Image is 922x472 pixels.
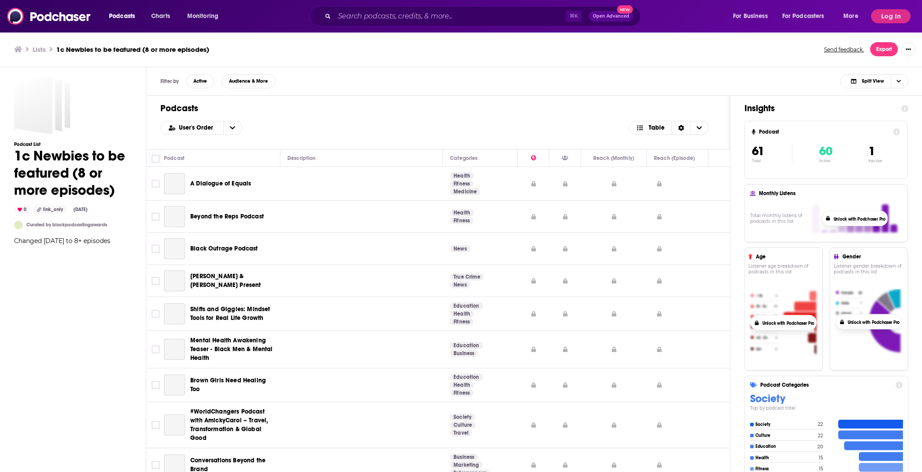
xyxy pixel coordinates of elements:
div: link_only [33,206,66,214]
a: Education [450,342,483,349]
div: Power Score [531,153,536,163]
a: Health [450,172,474,179]
p: Active [819,159,832,163]
span: Monitoring [187,10,218,22]
span: Toggle select row [152,345,160,353]
span: Shifts and Giggles: Mindset Tools for Real Life Growth [190,305,270,322]
a: Brown Girls Need Healing Too [164,374,185,396]
h4: Top by podcast total [750,405,902,411]
button: Export [870,42,898,56]
a: Marketing [450,461,483,468]
a: News [450,245,470,252]
button: open menu [181,9,230,23]
a: Health [450,209,474,216]
a: A Dialogue of Equals [190,179,251,188]
span: Beyond the Reps Podcast [190,213,264,220]
span: 61 [752,144,764,159]
a: Charts [145,9,175,23]
div: Search podcasts, credits, & more... [319,6,649,26]
p: Total [752,159,792,163]
span: More [843,10,858,22]
div: Reach (Episode) [654,153,695,163]
a: A Dialogue of Equals [164,173,185,194]
a: Travel [450,429,472,436]
button: Choose View [629,121,709,135]
div: Categories [450,153,477,163]
a: Mental Health Awakening Teaser - Black Men & Mental Health [190,336,277,363]
span: [PERSON_NAME] & [PERSON_NAME] Present [190,272,261,289]
a: 1c Newbies to be featured (8 or more episodes) [14,76,72,134]
button: Send feedback. [821,46,867,53]
div: 0 [14,206,30,214]
h3: 1c Newbies to be featured (8 or more episodes) [56,45,209,54]
span: Open Advanced [593,14,629,18]
h4: 22 [818,421,823,427]
button: open menu [727,9,779,23]
h4: 20 [817,444,823,450]
a: Shifts and Giggles: Mindset Tools for Real Life Growth [190,305,277,323]
a: Beyond the Reps Podcast [164,206,185,227]
button: Audience & More [221,74,276,88]
h4: Total monthly listens of podcasts in this list [750,213,809,224]
a: Health [450,381,474,388]
span: User's Order [179,125,216,131]
a: Fitness [450,217,473,224]
a: Black Outrage Podcast [164,238,185,259]
a: Fitness [450,389,473,396]
h4: Podcast Categories [760,382,892,388]
a: Mental Health Awakening Teaser - Black Men & Mental Health [164,339,185,360]
h1: Podcasts [160,103,716,114]
h4: Age [756,254,815,260]
h4: 15 [819,466,823,472]
span: New [617,5,633,14]
button: open menu [777,9,837,23]
h3: Podcast List [14,142,132,147]
span: Brown Girls Need Healing Too [190,377,266,393]
h4: 15 [819,455,823,461]
span: 60 [819,144,832,159]
button: Unlock with Podchaser Pro [834,216,886,222]
h1: 1c Newbies to be featured (8 or more episodes) [14,147,132,199]
h4: Education [755,444,815,449]
h4: Monthly Listens [759,190,898,196]
a: Brown Girls Need Healing Too [190,376,277,394]
button: Unlock with Podchaser Pro [848,320,900,326]
a: Beyond the Reps Podcast [190,212,264,221]
a: Business [450,454,478,461]
span: Toggle select row [152,213,160,221]
a: Society [450,414,475,421]
img: Podchaser - Follow, Share and Rate Podcasts [7,8,91,25]
button: Log In [871,9,911,23]
h4: Health [755,455,817,461]
a: True Crime [450,273,484,280]
span: Table [649,125,664,131]
button: Active [186,74,214,88]
h4: 22 [818,433,823,439]
a: Amy Robach & T.J. Holmes Present [164,270,185,291]
span: For Podcasters [782,10,824,22]
span: Split View [862,79,884,84]
span: Toggle select row [152,421,160,429]
h2: Choose List sort [160,121,242,135]
a: [PERSON_NAME] & [PERSON_NAME] Present [190,272,277,290]
span: Charts [151,10,170,22]
h3: Lists [33,45,46,54]
div: Has Guest [562,153,568,163]
span: Changed [DATE] to 8+ episodes [14,237,110,245]
a: Fitness [450,180,473,187]
button: open menu [161,125,223,131]
h1: Insights [744,103,894,114]
span: 1 [868,144,875,159]
button: Show More Button [901,42,915,56]
button: open menu [837,9,869,23]
h3: Filter by [160,78,179,84]
a: News [450,281,470,288]
h4: Listener age breakdown of podcasts in this list [748,263,819,275]
span: Podcasts [109,10,135,22]
a: Education [450,374,483,381]
p: Inactive [868,159,882,163]
a: Fitness [450,318,473,325]
div: Description [287,153,316,163]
